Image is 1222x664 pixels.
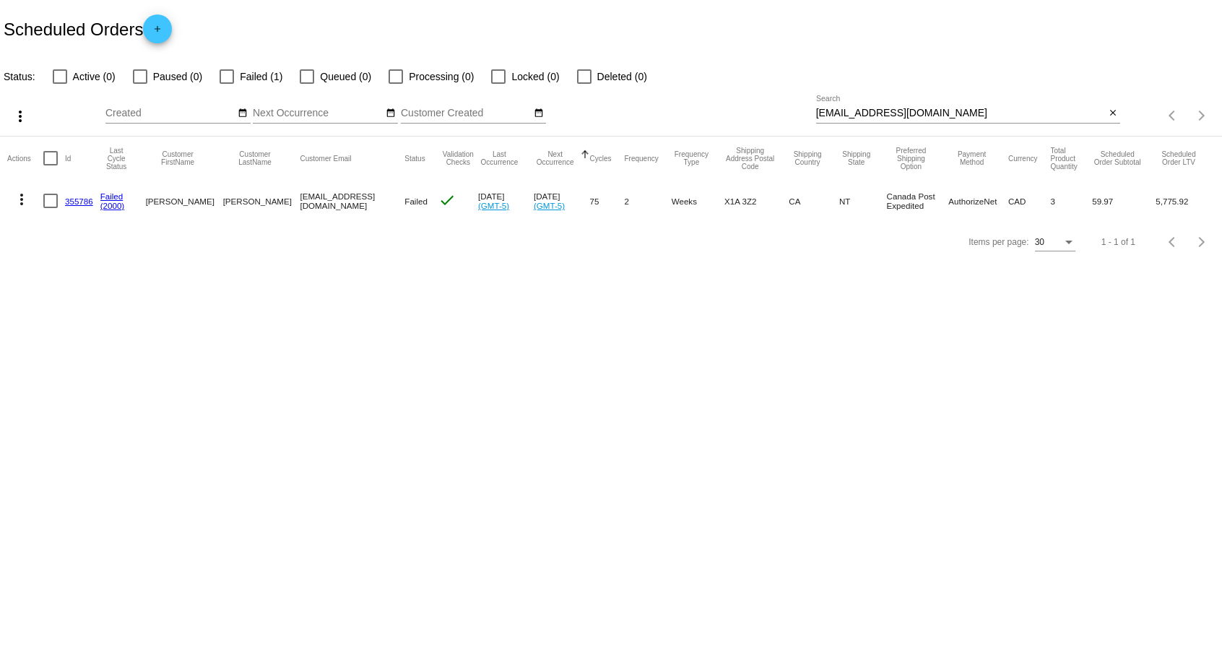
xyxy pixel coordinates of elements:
[839,150,874,166] button: Change sorting for ShippingState
[948,150,995,166] button: Change sorting for PaymentMethod.Type
[105,108,235,119] input: Created
[100,191,123,201] a: Failed
[478,201,509,210] a: (GMT-5)
[223,150,287,166] button: Change sorting for CustomerLastName
[401,108,531,119] input: Customer Created
[1156,180,1215,222] mat-cell: 5,775.92
[223,180,300,222] mat-cell: [PERSON_NAME]
[1158,101,1187,130] button: Previous page
[386,108,396,119] mat-icon: date_range
[624,154,658,163] button: Change sorting for Frequency
[146,180,223,222] mat-cell: [PERSON_NAME]
[589,154,611,163] button: Change sorting for Cycles
[320,68,371,85] span: Queued (0)
[1051,137,1093,180] mat-header-cell: Total Product Quantity
[624,180,671,222] mat-cell: 2
[65,154,71,163] button: Change sorting for Id
[478,150,521,166] button: Change sorting for LastOccurrenceUtc
[240,68,282,85] span: Failed (1)
[589,180,624,222] mat-cell: 75
[12,108,29,125] mat-icon: more_vert
[300,180,404,222] mat-cell: [EMAIL_ADDRESS][DOMAIN_NAME]
[534,108,544,119] mat-icon: date_range
[65,197,93,206] a: 355786
[409,68,474,85] span: Processing (0)
[1035,237,1044,247] span: 30
[404,154,425,163] button: Change sorting for Status
[153,68,202,85] span: Paused (0)
[1101,237,1135,247] div: 1 - 1 of 1
[534,150,577,166] button: Change sorting for NextOccurrenceUtc
[1008,154,1038,163] button: Change sorting for CurrencyIso
[438,137,478,180] mat-header-cell: Validation Checks
[724,180,789,222] mat-cell: X1A 3Z2
[73,68,116,85] span: Active (0)
[4,14,172,43] h2: Scheduled Orders
[438,191,456,209] mat-icon: check
[478,180,534,222] mat-cell: [DATE]
[404,197,428,206] span: Failed
[4,71,35,82] span: Status:
[789,180,839,222] mat-cell: CA
[1187,101,1216,130] button: Next page
[887,180,949,222] mat-cell: Canada Post Expedited
[13,191,30,208] mat-icon: more_vert
[968,237,1028,247] div: Items per page:
[149,24,166,41] mat-icon: add
[1008,180,1051,222] mat-cell: CAD
[300,154,351,163] button: Change sorting for CustomerEmail
[253,108,383,119] input: Next Occurrence
[1105,106,1120,121] button: Clear
[948,180,1008,222] mat-cell: AuthorizeNet
[1156,150,1202,166] button: Change sorting for LifetimeValue
[1158,228,1187,256] button: Previous page
[839,180,887,222] mat-cell: NT
[100,147,133,171] button: Change sorting for LastProcessingCycleId
[534,180,590,222] mat-cell: [DATE]
[1051,180,1093,222] mat-cell: 3
[1187,228,1216,256] button: Next page
[1092,180,1156,222] mat-cell: 59.97
[1108,108,1118,119] mat-icon: close
[7,137,43,180] mat-header-cell: Actions
[597,68,647,85] span: Deleted (0)
[672,150,711,166] button: Change sorting for FrequencyType
[1035,238,1075,248] mat-select: Items per page:
[724,147,776,171] button: Change sorting for ShippingPostcode
[238,108,248,119] mat-icon: date_range
[789,150,826,166] button: Change sorting for ShippingCountry
[1092,150,1143,166] button: Change sorting for Subtotal
[887,147,936,171] button: Change sorting for PreferredShippingOption
[146,150,210,166] button: Change sorting for CustomerFirstName
[672,180,724,222] mat-cell: Weeks
[534,201,565,210] a: (GMT-5)
[100,201,125,210] a: (2000)
[816,108,1106,119] input: Search
[511,68,559,85] span: Locked (0)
